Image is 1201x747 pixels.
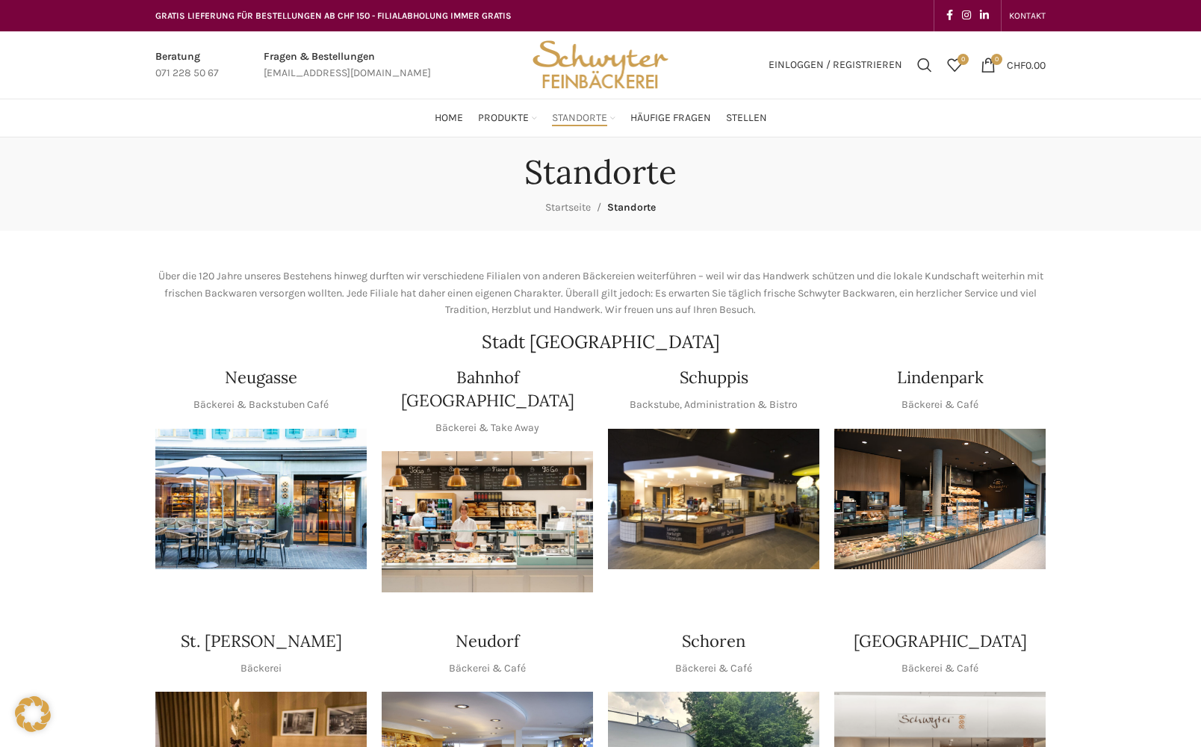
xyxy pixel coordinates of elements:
span: Stellen [726,111,767,125]
h4: Schoren [682,630,745,653]
a: Infobox link [155,49,219,82]
div: 1 / 1 [834,429,1046,570]
a: 0 [940,50,969,80]
h4: Neudorf [456,630,519,653]
img: Neugasse [155,429,367,570]
span: KONTAKT [1009,10,1046,21]
div: 1 / 1 [608,429,819,570]
span: Einloggen / Registrieren [769,60,902,70]
h1: Standorte [524,152,677,192]
a: Site logo [527,58,674,70]
img: Bäckerei Schwyter [527,31,674,99]
a: KONTAKT [1009,1,1046,31]
div: Secondary navigation [1002,1,1053,31]
img: 017-e1571925257345 [834,429,1046,570]
a: 0 CHF0.00 [973,50,1053,80]
a: Facebook social link [942,5,958,26]
span: 0 [958,54,969,65]
img: Bahnhof St. Gallen [382,451,593,592]
h4: Neugasse [225,366,297,389]
p: Bäckerei & Café [449,660,526,677]
a: Einloggen / Registrieren [761,50,910,80]
p: Über die 120 Jahre unseres Bestehens hinweg durften wir verschiedene Filialen von anderen Bäckere... [155,268,1046,318]
bdi: 0.00 [1007,58,1046,71]
a: Instagram social link [958,5,975,26]
div: Meine Wunschliste [940,50,969,80]
span: Produkte [478,111,529,125]
a: Linkedin social link [975,5,993,26]
h4: Schuppis [680,366,748,389]
p: Bäckerei & Café [901,660,978,677]
div: 1 / 1 [382,451,593,592]
span: GRATIS LIEFERUNG FÜR BESTELLUNGEN AB CHF 150 - FILIALABHOLUNG IMMER GRATIS [155,10,512,21]
p: Bäckerei & Take Away [435,420,539,436]
h4: Bahnhof [GEOGRAPHIC_DATA] [382,366,593,412]
a: Suchen [910,50,940,80]
p: Bäckerei & Café [901,397,978,413]
h2: Stadt [GEOGRAPHIC_DATA] [155,333,1046,351]
div: 1 / 1 [155,429,367,570]
span: Häufige Fragen [630,111,711,125]
span: Standorte [552,111,607,125]
p: Bäckerei & Café [675,660,752,677]
div: Main navigation [148,103,1053,133]
span: Home [435,111,463,125]
img: 150130-Schwyter-013 [608,429,819,570]
p: Backstube, Administration & Bistro [630,397,798,413]
a: Standorte [552,103,615,133]
p: Bäckerei & Backstuben Café [193,397,329,413]
a: Startseite [545,201,591,214]
p: Bäckerei [240,660,282,677]
a: Häufige Fragen [630,103,711,133]
span: 0 [991,54,1002,65]
a: Stellen [726,103,767,133]
span: CHF [1007,58,1025,71]
a: Home [435,103,463,133]
span: Standorte [607,201,656,214]
h4: Lindenpark [897,366,984,389]
a: Infobox link [264,49,431,82]
h4: St. [PERSON_NAME] [181,630,342,653]
h4: [GEOGRAPHIC_DATA] [854,630,1027,653]
a: Produkte [478,103,537,133]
